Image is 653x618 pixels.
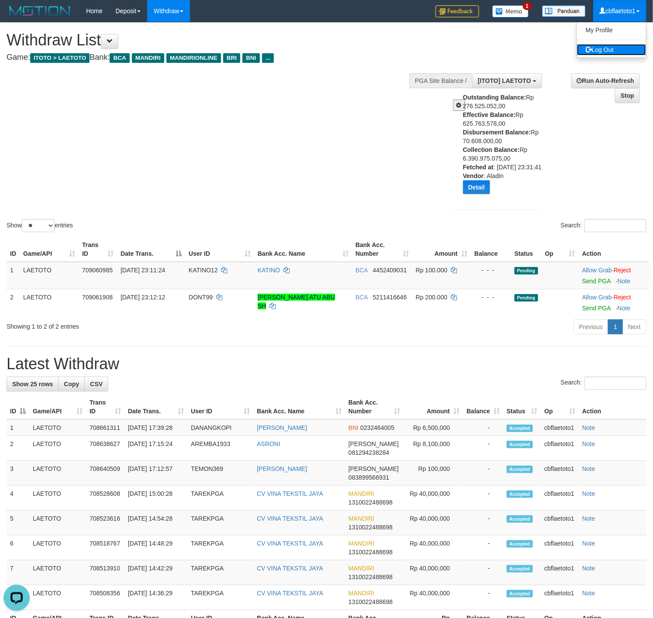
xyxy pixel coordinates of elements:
[404,585,463,610] td: Rp 40,000,000
[257,590,323,597] a: CV VINA TEKSTIL JAYA
[257,490,323,497] a: CV VINA TEKSTIL JAYA
[187,560,253,585] td: TAREKPGA
[29,511,86,536] td: LAETOTO
[187,461,253,486] td: TEMON369
[242,53,259,63] span: BNI
[7,289,20,316] td: 2
[507,540,533,548] span: Accepted
[349,573,393,580] span: Copy 1310022488698 to clipboard
[463,436,503,461] td: -
[185,237,254,262] th: User ID: activate to sort column ascending
[478,77,531,84] span: [ITOTO] LAETOTO
[577,44,646,55] a: Log Out
[7,486,29,511] td: 4
[561,377,646,390] label: Search:
[404,536,463,560] td: Rp 40,000,000
[463,395,503,419] th: Balance: activate to sort column ascending
[189,267,218,274] span: KATINO12
[86,511,124,536] td: 708523616
[86,585,124,610] td: 708508356
[463,164,494,171] b: Fetched at
[124,395,187,419] th: Date Trans.: activate to sort column ascending
[618,278,631,285] a: Note
[472,73,542,88] button: [ITOTO] LAETOTO
[541,461,579,486] td: cbflaetoto1
[7,219,73,232] label: Show entries
[64,381,79,388] span: Copy
[435,5,479,17] img: Feedback.jpg
[373,267,407,274] span: Copy 4452409031 to clipboard
[86,395,124,419] th: Trans ID: activate to sort column ascending
[463,486,503,511] td: -
[582,465,595,472] a: Note
[542,5,586,17] img: panduan.png
[258,267,280,274] a: KATINO
[257,515,323,522] a: CV VINA TEKSTIL JAYA
[584,219,646,232] input: Search:
[86,461,124,486] td: 708640509
[507,515,533,523] span: Accepted
[223,53,240,63] span: BRI
[463,94,526,101] b: Outstanding Balance:
[507,425,533,432] span: Accepted
[582,294,614,301] span: ·
[582,565,595,572] a: Note
[257,565,323,572] a: CV VINA TEKSTIL JAYA
[582,490,595,497] a: Note
[349,524,393,531] span: Copy 1310022488698 to clipboard
[7,461,29,486] td: 3
[124,560,187,585] td: [DATE] 14:42:29
[582,540,595,547] a: Note
[7,395,29,419] th: ID: activate to sort column descending
[541,395,579,419] th: Op: activate to sort column ascending
[187,585,253,610] td: TAREKPGA
[7,31,427,49] h1: Withdraw List
[86,536,124,560] td: 708518767
[614,294,631,301] a: Reject
[20,237,79,262] th: Game/API: activate to sort column ascending
[409,73,472,88] div: PGA Site Balance /
[584,377,646,390] input: Search:
[349,598,393,605] span: Copy 1310022488698 to clipboard
[86,486,124,511] td: 708528608
[187,419,253,436] td: DANANGKOPI
[124,511,187,536] td: [DATE] 14:54:28
[257,465,307,472] a: [PERSON_NAME]
[7,262,20,289] td: 1
[582,267,612,274] a: Allow Grab
[463,129,531,136] b: Disbursement Balance:
[618,305,631,312] a: Note
[254,237,352,262] th: Bank Acc. Name: activate to sort column ascending
[404,511,463,536] td: Rp 40,000,000
[579,262,649,289] td: ·
[29,419,86,436] td: LAETOTO
[29,560,86,585] td: LAETOTO
[356,294,368,301] span: BCA
[463,146,520,153] b: Collection Balance:
[463,180,490,194] button: Detail
[614,267,631,274] a: Reject
[507,491,533,498] span: Accepted
[12,381,53,388] span: Show 25 rows
[349,515,374,522] span: MANDIRI
[373,294,407,301] span: Copy 5211416646 to clipboard
[561,219,646,232] label: Search:
[349,549,393,556] span: Copy 1310022488698 to clipboard
[187,511,253,536] td: TAREKPGA
[579,237,649,262] th: Action
[404,560,463,585] td: Rp 40,000,000
[258,294,335,309] a: [PERSON_NAME] ATU ABU SH
[187,536,253,560] td: TAREKPGA
[492,5,529,17] img: Button%20Memo.svg
[30,53,90,63] span: ITOTO > LAETOTO
[257,440,280,447] a: ASRONI
[579,395,646,419] th: Action
[124,419,187,436] td: [DATE] 17:39:28
[349,440,399,447] span: [PERSON_NAME]
[253,395,345,419] th: Bank Acc. Name: activate to sort column ascending
[577,24,646,36] a: My Profile
[110,53,129,63] span: BCA
[507,466,533,473] span: Accepted
[463,511,503,536] td: -
[349,490,374,497] span: MANDIRI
